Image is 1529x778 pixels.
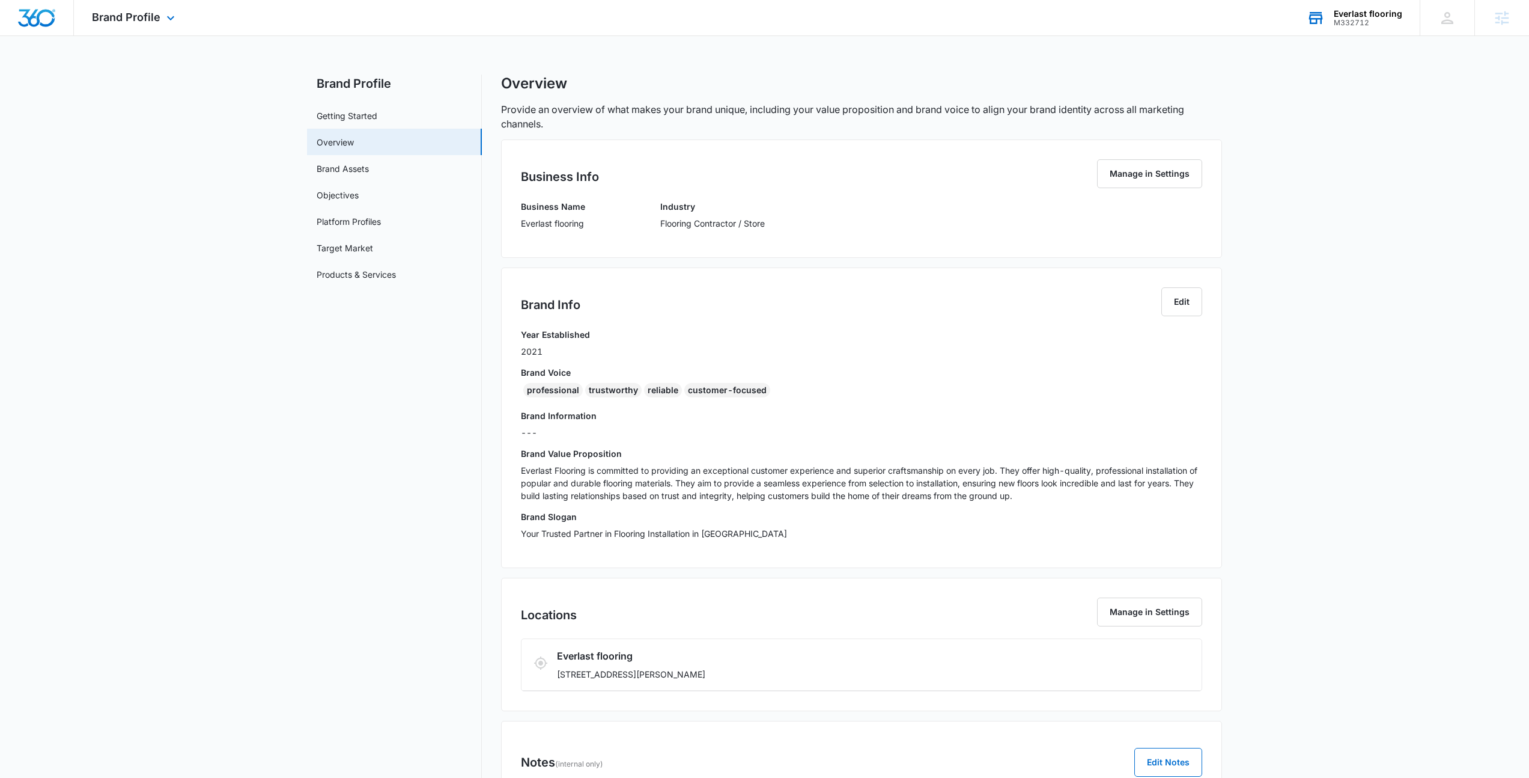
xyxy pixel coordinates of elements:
[317,162,369,175] a: Brand Assets
[1334,9,1402,19] div: account name
[521,510,1202,523] h3: Brand Slogan
[521,168,599,186] h2: Business Info
[521,345,590,358] p: 2021
[521,217,585,230] p: Everlast flooring
[317,242,373,254] a: Target Market
[92,11,160,23] span: Brand Profile
[1097,598,1202,626] button: Manage in Settings
[555,759,603,768] span: (internal only)
[684,383,770,397] div: customer-focused
[644,383,682,397] div: reliable
[1334,19,1402,27] div: account id
[521,464,1202,502] p: Everlast Flooring is committed to providing an exceptional customer experience and superior craft...
[585,383,642,397] div: trustworthy
[521,606,577,624] h2: Locations
[317,268,396,281] a: Products & Services
[1134,748,1202,777] button: Edit Notes
[521,426,1202,439] p: ---
[557,649,1055,663] h3: Everlast flooring
[660,200,765,213] h3: Industry
[521,753,603,771] h3: Notes
[521,409,1202,422] h3: Brand Information
[501,102,1222,131] p: Provide an overview of what makes your brand unique, including your value proposition and brand v...
[317,189,359,201] a: Objectives
[521,200,585,213] h3: Business Name
[660,217,765,230] p: Flooring Contractor / Store
[1161,287,1202,316] button: Edit
[521,527,1202,540] p: Your Trusted Partner in Flooring Installation in [GEOGRAPHIC_DATA]
[501,75,567,93] h1: Overview
[521,296,580,314] h2: Brand Info
[523,383,583,397] div: professional
[317,215,381,228] a: Platform Profiles
[307,75,482,93] h2: Brand Profile
[521,366,1202,379] h3: Brand Voice
[317,136,354,149] a: Overview
[521,328,590,341] h3: Year Established
[557,668,1055,681] p: [STREET_ADDRESS][PERSON_NAME]
[1097,159,1202,188] button: Manage in Settings
[521,447,1202,460] h3: Brand Value Proposition
[317,109,377,122] a: Getting Started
